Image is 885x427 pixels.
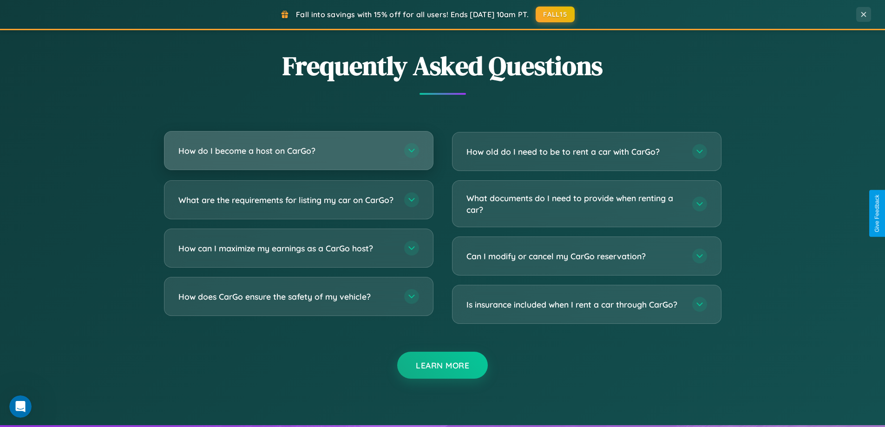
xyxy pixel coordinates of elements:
button: FALL15 [536,7,575,22]
h3: How does CarGo ensure the safety of my vehicle? [178,291,395,302]
h3: How can I maximize my earnings as a CarGo host? [178,243,395,254]
h3: What are the requirements for listing my car on CarGo? [178,194,395,206]
button: Learn More [397,352,488,379]
h3: What documents do I need to provide when renting a car? [466,192,683,215]
h3: Is insurance included when I rent a car through CarGo? [466,299,683,310]
div: Give Feedback [874,195,880,232]
h3: How do I become a host on CarGo? [178,145,395,157]
h2: Frequently Asked Questions [164,48,721,84]
h3: How old do I need to be to rent a car with CarGo? [466,146,683,158]
span: Fall into savings with 15% off for all users! Ends [DATE] 10am PT. [296,10,529,19]
h3: Can I modify or cancel my CarGo reservation? [466,250,683,262]
iframe: Intercom live chat [9,395,32,418]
